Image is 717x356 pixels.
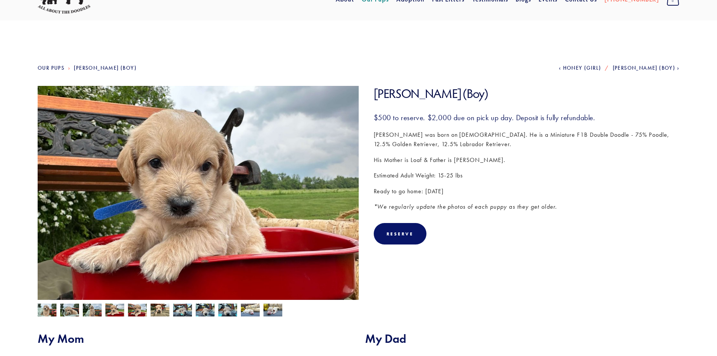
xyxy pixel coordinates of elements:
[38,65,64,71] a: Our Pups
[374,171,680,180] p: Estimated Adult Weight: 15-25 lbs
[613,65,676,71] span: [PERSON_NAME] (Boy)
[563,65,601,71] span: Honey (Girl)
[374,223,426,244] div: Reserve
[365,332,680,346] h2: My Dad
[374,86,680,101] h1: [PERSON_NAME] (Boy)
[151,304,169,318] img: Hayden 8.jpg
[218,303,237,317] img: Hayden 5.jpg
[196,303,215,317] img: Hayden 4.jpg
[38,304,56,318] img: Hayden 10.jpg
[83,304,102,318] img: Hayden 9.jpg
[263,303,282,317] img: Hayden 1.jpg
[613,65,679,71] a: [PERSON_NAME] (Boy)
[374,203,557,210] em: *We regularly update the photos of each puppy as they get older.
[128,304,147,318] img: Hayden 6.jpg
[38,332,352,346] h2: My Mom
[241,303,260,317] img: Hayden 2.jpg
[374,130,680,149] p: [PERSON_NAME] was born on [DEMOGRAPHIC_DATA]. He is a Miniature F1B Double Doodle - 75% Poodle, 1...
[60,303,79,317] img: Hayden 11.jpg
[559,65,601,71] a: Honey (Girl)
[374,113,680,122] h3: $500 to reserve. $2,000 due on pick up day. Deposit is fully refundable.
[38,86,359,327] img: Hayden 7.jpg
[387,231,414,237] div: Reserve
[374,155,680,165] p: His Mother is Loaf & Father is [PERSON_NAME].
[173,303,192,317] img: Hayden 3.jpg
[74,65,137,71] a: [PERSON_NAME] (Boy)
[374,186,680,196] p: Ready to go home: [DATE]
[105,304,124,318] img: Hayden 7.jpg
